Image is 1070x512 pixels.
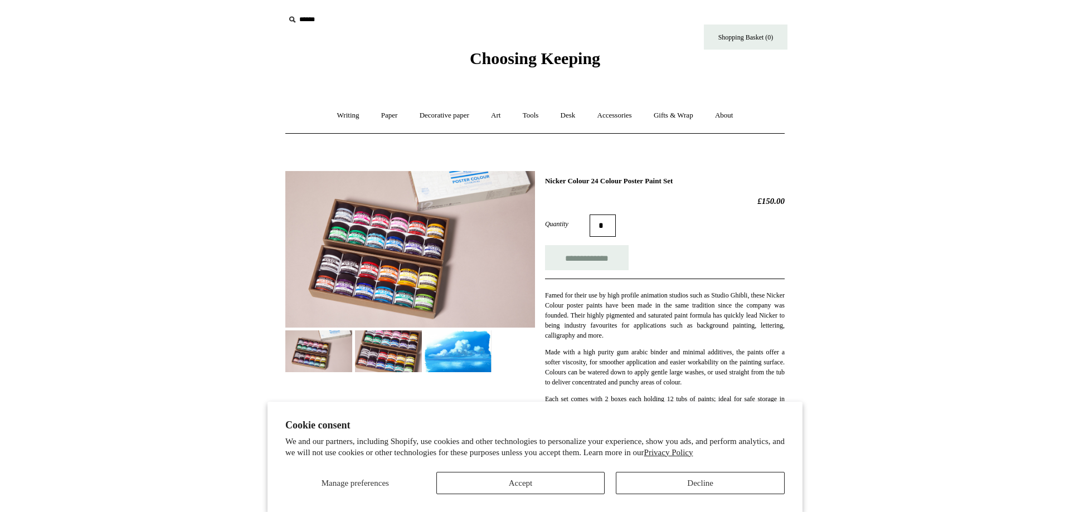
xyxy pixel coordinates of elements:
a: About [705,101,743,130]
p: We and our partners, including Shopify, use cookies and other technologies to personalize your ex... [285,436,785,458]
img: Nicker Colour 24 Colour Poster Paint Set [425,330,492,372]
a: Desk [551,101,586,130]
p: Each set comes with 2 boxes each holding 12 tubs of paints; ideal for safe storage in busy workin... [545,394,785,414]
h2: £150.00 [545,196,785,206]
p: Famed for their use by high profile animation studios such as Studio Ghibli, these Nicker Colour ... [545,290,785,340]
img: Nicker Colour 24 Colour Poster Paint Set [285,330,352,372]
a: Decorative paper [410,101,479,130]
p: Made with a high purity gum arabic binder and minimal additives, the paints offer a softer viscos... [545,347,785,387]
a: Choosing Keeping [470,58,600,66]
a: Writing [327,101,369,130]
a: Art [481,101,510,130]
a: Paper [371,101,408,130]
button: Decline [616,472,785,494]
a: Accessories [587,101,642,130]
img: Nicker Colour 24 Colour Poster Paint Set [355,330,422,372]
span: Choosing Keeping [470,49,600,67]
a: Gifts & Wrap [644,101,703,130]
button: Manage preferences [285,472,425,494]
h2: Cookie consent [285,420,785,431]
img: Nicker Colour 24 Colour Poster Paint Set [285,171,535,328]
a: Tools [513,101,549,130]
a: Privacy Policy [644,448,693,457]
span: Manage preferences [322,479,389,487]
label: Quantity [545,219,590,229]
button: Accept [436,472,605,494]
a: Shopping Basket (0) [704,25,787,50]
h1: Nicker Colour 24 Colour Poster Paint Set [545,177,785,186]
